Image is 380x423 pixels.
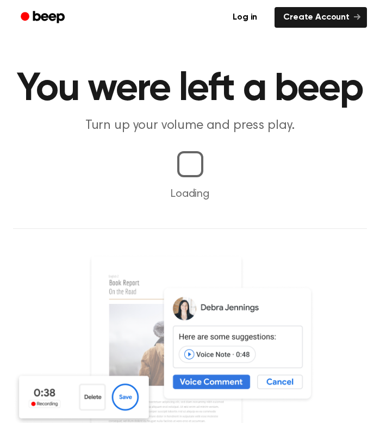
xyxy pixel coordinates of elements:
h1: You were left a beep [13,70,367,109]
p: Turn up your volume and press play. [13,117,367,134]
p: Loading [13,186,367,202]
a: Beep [13,7,74,28]
a: Create Account [275,7,367,28]
a: Log in [222,5,268,30]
